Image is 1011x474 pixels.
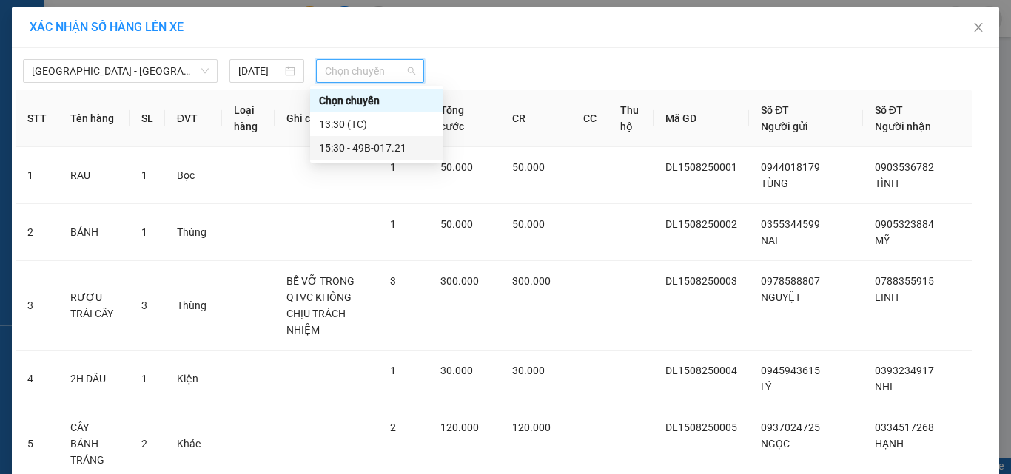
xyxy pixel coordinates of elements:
td: 2 [16,204,58,261]
span: 2 [141,438,147,450]
span: Số ĐT [875,104,903,116]
span: 0978588807 [761,275,820,287]
div: 15:30 - 49B-017.21 [319,140,434,156]
span: LINH [875,291,899,303]
span: NHI [875,381,893,393]
th: ĐVT [165,90,223,147]
span: DL1508250001 [665,161,737,173]
div: 0767824937 [173,64,323,84]
span: 1 [390,161,396,173]
td: 3 [16,261,58,351]
span: Chọn chuyến [325,60,416,82]
td: Thùng [165,204,223,261]
th: Loại hàng [222,90,275,147]
div: [GEOGRAPHIC_DATA] [173,13,323,46]
span: 300.000 [440,275,479,287]
span: 1 [390,218,396,230]
span: NAI [761,234,778,246]
span: DL1508250005 [665,421,737,433]
span: 50.000 [512,218,545,230]
div: CÔNG [173,46,323,64]
span: 0905323884 [875,218,934,230]
td: Kiện [165,351,223,407]
span: Người nhận [875,121,931,132]
td: Bọc [165,147,223,204]
span: 0788355915 [875,275,934,287]
td: RƯỢU TRÁI CÂY [58,261,130,351]
th: CR [500,90,571,147]
span: 30.000 [512,365,545,376]
th: STT [16,90,58,147]
span: 50.000 [512,161,545,173]
span: close [973,21,984,33]
div: Chọn chuyến [310,89,443,112]
span: Nhận: [173,13,209,28]
span: 50.000 [440,218,473,230]
span: 0903536782 [875,161,934,173]
input: 15/08/2025 [238,63,281,79]
td: RAU [58,147,130,204]
span: 3 [390,275,396,287]
span: 0945943615 [761,365,820,376]
span: Gửi: [13,13,36,28]
span: 3 [141,299,147,311]
span: 0334517268 [875,421,934,433]
span: CC : [171,97,192,112]
span: TÙNG [761,177,788,189]
th: SL [130,90,165,147]
span: 1 [141,169,147,181]
div: 0901234767 [13,64,163,84]
span: NGUYỆT [761,291,801,303]
th: Tên hàng [58,90,130,147]
th: Mã GD [654,90,749,147]
span: NGỌC [761,438,790,450]
span: 1 [141,373,147,385]
th: CC [571,90,608,147]
span: 0944018179 [761,161,820,173]
div: Chọn chuyến [319,92,434,109]
span: 1 [390,365,396,376]
span: XÁC NHẬN SỐ HÀNG LÊN XE [30,20,184,34]
span: Đà Lạt - Đà Nẵng (34 Phòng) [32,60,209,82]
div: 13:30 (TC) [319,116,434,132]
td: 1 [16,147,58,204]
span: 50.000 [440,161,473,173]
span: DL1508250003 [665,275,737,287]
span: Người gửi [761,121,808,132]
span: 120.000 [440,421,479,433]
th: Ghi chú [275,90,378,147]
span: 2 [390,421,396,433]
div: 800.000 [171,93,325,114]
span: LÝ [761,381,771,393]
td: Thùng [165,261,223,351]
span: 0355344599 [761,218,820,230]
span: 0937024725 [761,421,820,433]
span: Số ĐT [761,104,789,116]
span: HẠNH [875,438,904,450]
div: [GEOGRAPHIC_DATA] [13,13,163,46]
td: BÁNH [58,204,130,261]
div: TIẾN THÀNH [13,46,163,64]
span: MỸ [875,234,890,246]
span: 120.000 [512,421,551,433]
th: Tổng cước [429,90,500,147]
th: Thu hộ [608,90,654,147]
span: 30.000 [440,365,473,376]
span: DL1508250004 [665,365,737,376]
span: 1 [141,226,147,238]
button: Close [958,7,999,49]
span: DL1508250002 [665,218,737,230]
span: BỂ VỠ TRONG QTVC KHÔNG CHỊU TRÁCH NHIỆM [286,275,355,336]
span: 300.000 [512,275,551,287]
span: 0393234917 [875,365,934,376]
td: 2H DÂU [58,351,130,407]
td: 4 [16,351,58,407]
span: TÌNH [875,177,899,189]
